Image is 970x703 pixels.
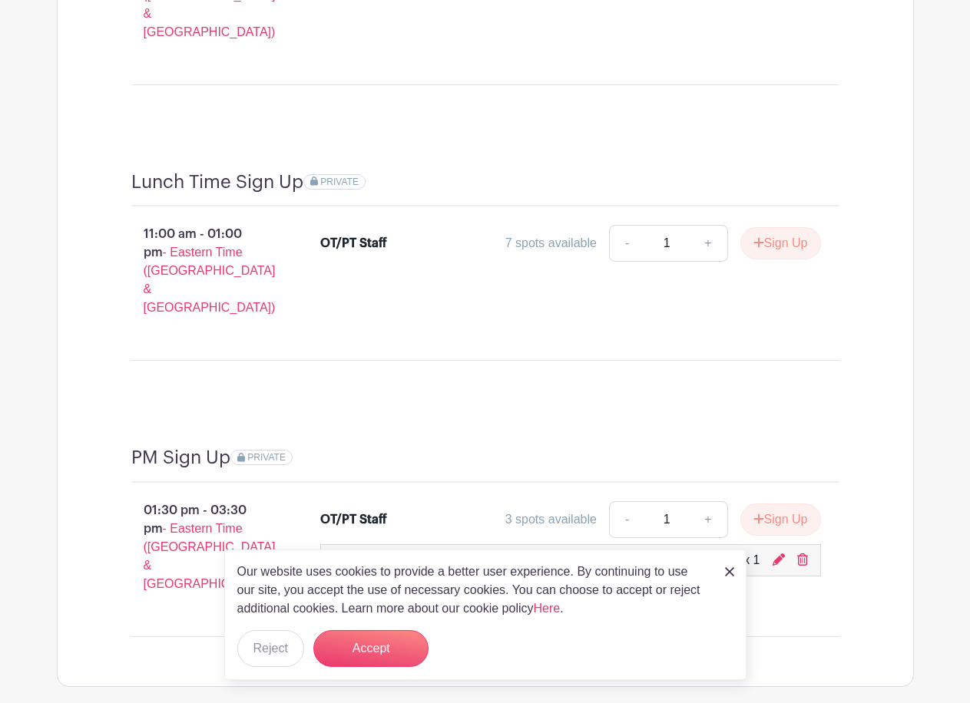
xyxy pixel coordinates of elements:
div: x 1 [743,551,760,569]
h4: PM Sign Up [131,447,230,469]
span: PRIVATE [247,452,286,463]
a: + [689,501,727,538]
p: Our website uses cookies to provide a better user experience. By continuing to use our site, you ... [237,563,709,618]
a: + [689,225,727,262]
div: 7 spots available [505,234,597,252]
span: - Eastern Time ([GEOGRAPHIC_DATA] & [GEOGRAPHIC_DATA]) [144,522,276,590]
a: - [609,501,644,538]
button: Reject [237,630,304,667]
div: OT/PT Staff [320,234,387,252]
span: PRIVATE [320,177,359,187]
p: 01:30 pm - 03:30 pm [107,495,296,599]
h4: Lunch Time Sign Up [131,171,303,193]
img: close_button-5f87c8562297e5c2d7936805f587ecaba9071eb48480494691a3f1689db116b3.svg [725,567,734,576]
p: 11:00 am - 01:00 pm [107,219,296,323]
span: - Eastern Time ([GEOGRAPHIC_DATA] & [GEOGRAPHIC_DATA]) [144,246,276,314]
a: - [609,225,644,262]
a: Here [534,602,561,615]
button: Accept [313,630,429,667]
div: OT/PT Staff [320,510,387,529]
button: Sign Up [740,503,821,536]
div: 3 spots available [505,510,597,529]
button: Sign Up [740,227,821,259]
